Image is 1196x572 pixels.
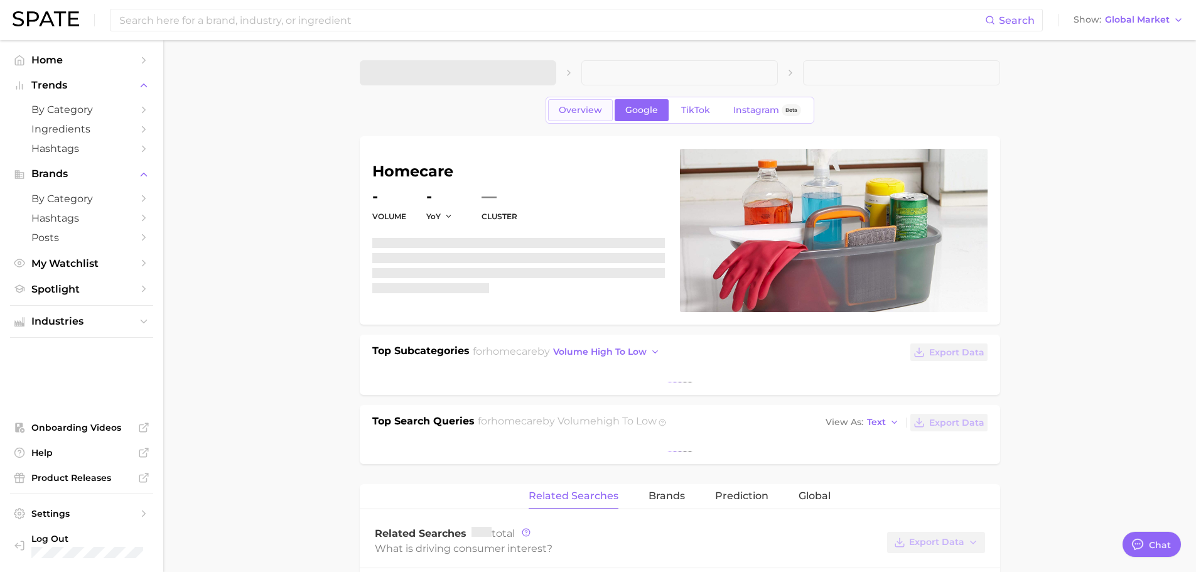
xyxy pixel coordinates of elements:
a: Overview [548,99,613,121]
span: — [482,189,497,204]
a: by Category [10,189,153,208]
a: Product Releases [10,468,153,487]
span: TikTok [681,105,710,116]
img: SPATE [13,11,79,26]
span: Hashtags [31,212,132,224]
button: Brands [10,165,153,183]
span: Related Searches [375,527,466,539]
dd: - [426,189,461,204]
dd: - [372,189,406,204]
span: Global [799,490,831,502]
button: Trends [10,76,153,95]
span: Export Data [929,347,984,358]
span: Settings [31,508,132,519]
a: Help [10,443,153,462]
h1: homecare [372,164,665,179]
span: homecare [491,415,542,427]
span: Related Searches [529,490,618,502]
button: Export Data [910,343,987,361]
span: Brands [31,168,132,180]
div: What is driving consumer interest? [375,540,881,557]
button: YoY [426,211,453,222]
button: Export Data [910,414,987,431]
span: Brands [649,490,685,502]
span: Export Data [909,537,964,548]
span: Google [625,105,658,116]
span: Ingredients [31,123,132,135]
a: InstagramBeta [723,99,812,121]
h1: Top Search Queries [372,414,475,431]
span: Trends [31,80,132,91]
input: Search here for a brand, industry, or ingredient [118,9,985,31]
a: Posts [10,228,153,247]
button: View AsText [822,414,903,431]
span: Show [1074,16,1101,23]
span: Overview [559,105,602,116]
a: Log out. Currently logged in with e-mail marwat@spate.nyc. [10,529,153,562]
a: My Watchlist [10,254,153,273]
button: volume high to low [550,343,664,360]
span: high to low [596,415,657,427]
span: for by [473,345,664,357]
span: volume high to low [553,347,647,357]
a: Home [10,50,153,70]
a: Ingredients [10,119,153,139]
span: Spotlight [31,283,132,295]
span: Search [999,14,1035,26]
span: total [471,527,515,539]
button: Export Data [887,532,985,553]
button: ShowGlobal Market [1070,12,1187,28]
span: Hashtags [31,143,132,154]
span: Instagram [733,105,779,116]
span: Industries [31,316,132,327]
span: Product Releases [31,472,132,483]
span: Posts [31,232,132,244]
a: Spotlight [10,279,153,299]
span: homecare [486,345,537,357]
span: by Category [31,193,132,205]
span: Beta [785,105,797,116]
a: TikTok [671,99,721,121]
a: Hashtags [10,208,153,228]
button: Industries [10,312,153,331]
span: Global Market [1105,16,1170,23]
span: by Category [31,104,132,116]
span: My Watchlist [31,257,132,269]
span: YoY [426,211,441,222]
span: Onboarding Videos [31,422,132,433]
h2: for by Volume [478,414,657,431]
dt: volume [372,209,406,224]
a: Hashtags [10,139,153,158]
dt: cluster [482,209,517,224]
span: View As [826,419,863,426]
span: Export Data [929,418,984,428]
span: Home [31,54,132,66]
a: Google [615,99,669,121]
span: Prediction [715,490,768,502]
h1: Top Subcategories [372,343,470,362]
span: Log Out [31,533,143,544]
a: Onboarding Videos [10,418,153,437]
a: Settings [10,504,153,523]
a: by Category [10,100,153,119]
span: Text [867,419,886,426]
span: Help [31,447,132,458]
